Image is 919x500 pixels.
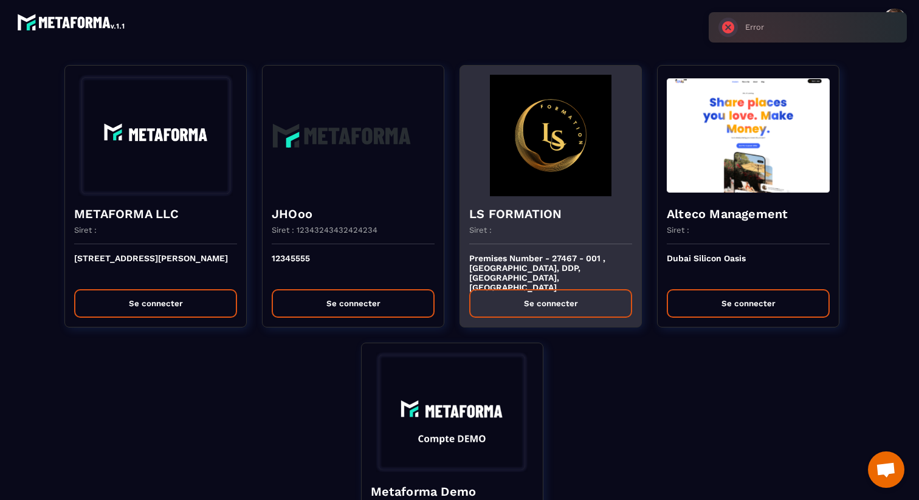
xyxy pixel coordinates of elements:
[667,205,830,222] h4: Alteco Management
[17,11,126,33] img: logo
[469,205,632,222] h4: LS FORMATION
[272,225,377,235] p: Siret : 12343243432424234
[272,253,435,280] p: 12345555
[667,253,830,280] p: Dubai Silicon Oasis
[371,483,534,500] h4: Metaforma Demo
[371,352,534,474] img: funnel-background
[469,75,632,196] img: funnel-background
[74,289,237,318] button: Se connecter
[868,451,904,488] div: Ouvrir le chat
[469,225,492,235] p: Siret :
[272,75,435,196] img: funnel-background
[74,253,237,280] p: [STREET_ADDRESS][PERSON_NAME]
[74,75,237,196] img: funnel-background
[469,289,632,318] button: Se connecter
[469,253,632,280] p: Premises Number - 27467 - 001 , [GEOGRAPHIC_DATA], DDP, [GEOGRAPHIC_DATA], [GEOGRAPHIC_DATA]
[667,75,830,196] img: funnel-background
[667,225,689,235] p: Siret :
[667,289,830,318] button: Se connecter
[74,205,237,222] h4: METAFORMA LLC
[74,225,97,235] p: Siret :
[272,289,435,318] button: Se connecter
[272,205,435,222] h4: JHOoo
